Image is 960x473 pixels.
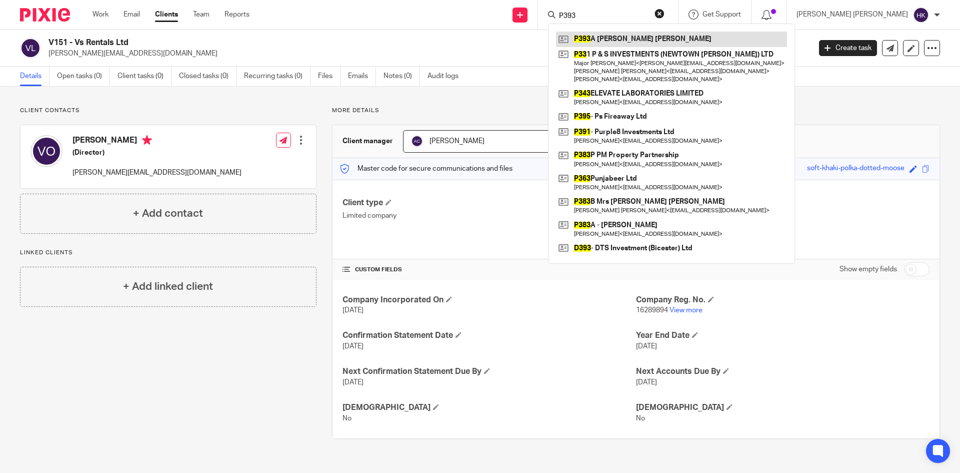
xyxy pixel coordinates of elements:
h4: CUSTOM FIELDS [342,266,636,274]
span: No [636,415,645,422]
p: More details [332,107,940,115]
h4: Confirmation Statement Date [342,330,636,341]
a: Notes (0) [383,67,420,86]
a: Create task [819,40,877,56]
img: svg%3E [411,135,423,147]
p: [PERSON_NAME] [PERSON_NAME] [796,10,908,20]
h4: Company Reg. No. [636,295,929,305]
a: Files [318,67,340,86]
a: Reports [224,10,249,20]
img: Pixie [20,8,70,22]
a: Team [193,10,209,20]
p: Linked clients [20,249,316,257]
img: svg%3E [913,7,929,23]
a: Email [123,10,140,20]
h4: Next Accounts Due By [636,366,929,377]
h4: Company Incorporated On [342,295,636,305]
p: Master code for secure communications and files [340,164,512,174]
h4: [DEMOGRAPHIC_DATA] [342,402,636,413]
span: [PERSON_NAME] [429,138,484,145]
span: [DATE] [636,343,657,350]
a: View more [669,307,702,314]
p: [PERSON_NAME][EMAIL_ADDRESS][DOMAIN_NAME] [48,49,804,59]
h5: (Director) [72,148,241,158]
h2: V151 - Vs Rentals Ltd [48,38,653,48]
span: No [342,415,351,422]
span: Get Support [702,11,741,18]
h4: [DEMOGRAPHIC_DATA] [636,402,929,413]
h4: Client type [342,198,636,208]
h4: + Add linked client [123,279,213,294]
a: Clients [155,10,178,20]
button: Clear [654,9,664,19]
a: Work [92,10,108,20]
span: [DATE] [342,343,363,350]
span: 16289894 [636,307,668,314]
h4: Next Confirmation Statement Due By [342,366,636,377]
a: Closed tasks (0) [179,67,236,86]
label: Show empty fields [839,264,897,274]
p: Client contacts [20,107,316,115]
span: [DATE] [342,307,363,314]
a: Emails [348,67,376,86]
img: svg%3E [30,135,62,167]
a: Recurring tasks (0) [244,67,310,86]
span: [DATE] [342,379,363,386]
a: Details [20,67,49,86]
p: Limited company [342,211,636,221]
h4: + Add contact [133,206,203,221]
input: Search [558,12,648,21]
img: svg%3E [20,38,41,59]
h4: [PERSON_NAME] [72,135,241,148]
a: Client tasks (0) [117,67,171,86]
div: soft-khaki-polka-dotted-moose [807,163,904,175]
p: [PERSON_NAME][EMAIL_ADDRESS][DOMAIN_NAME] [72,168,241,178]
h4: Year End Date [636,330,929,341]
h3: Client manager [342,136,393,146]
a: Audit logs [427,67,466,86]
a: Open tasks (0) [57,67,110,86]
span: [DATE] [636,379,657,386]
i: Primary [142,135,152,145]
